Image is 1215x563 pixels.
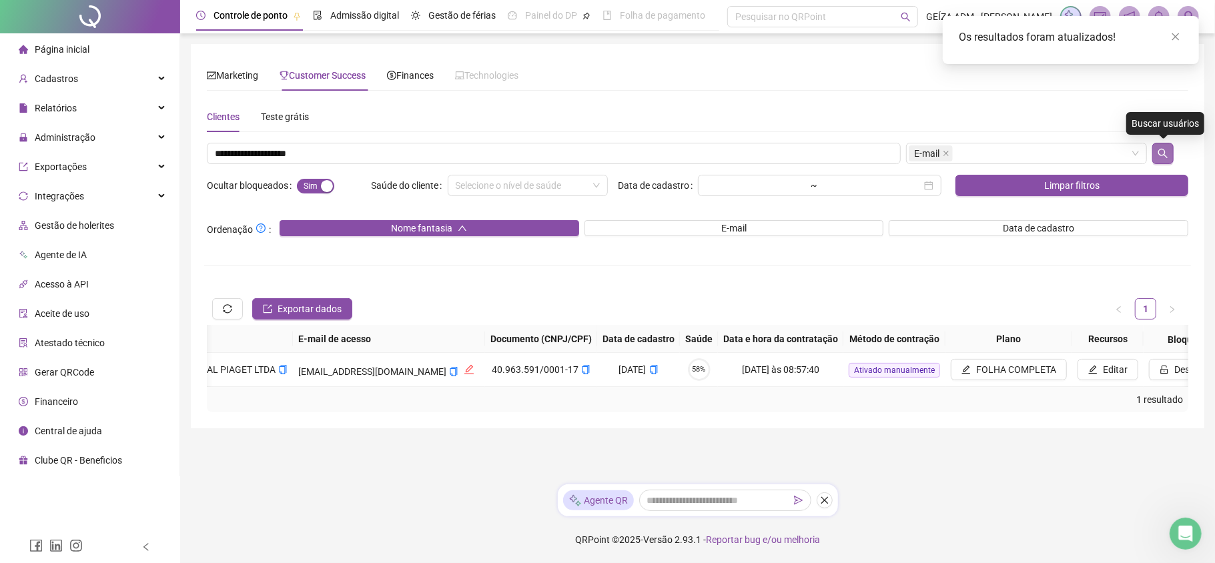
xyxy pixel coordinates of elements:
[19,162,28,171] span: export
[1072,325,1144,353] th: Recursos
[387,70,434,81] span: Finances
[455,71,464,80] span: laptop
[207,220,271,237] span: Ordenação :
[1078,359,1138,380] button: Editar
[35,220,114,231] span: Gestão de holerites
[207,70,258,81] span: Marketing
[1160,365,1169,374] span: unlock
[223,304,232,314] span: sync
[951,359,1067,380] button: FOLHA COMPLETA
[926,9,1052,24] span: GEÍZA ADM - [PERSON_NAME]
[212,392,1183,407] div: 1 resultado
[889,220,1188,236] button: Data de cadastro
[19,45,28,54] span: home
[1178,7,1198,27] img: 29244
[387,71,396,80] span: dollar
[207,175,297,196] label: Ocultar bloqueados
[35,426,102,436] span: Central de ajuda
[19,338,28,348] span: solution
[1094,11,1106,23] span: fund
[943,150,949,157] span: close
[1162,298,1183,320] li: Próxima página
[1126,112,1204,135] div: Buscar usuários
[976,362,1056,377] span: FOLHA COMPLETA
[1044,178,1100,193] span: Limpar filtros
[649,365,659,374] span: copy
[455,70,518,81] span: Technologies
[1171,32,1180,41] span: close
[820,496,829,505] span: close
[19,279,28,289] span: api
[49,539,63,552] span: linkedin
[961,365,971,374] span: edit
[915,146,940,161] span: E-mail
[261,109,309,124] div: Teste grátis
[19,191,28,201] span: sync
[411,11,420,20] span: sun
[35,132,95,143] span: Administração
[19,426,28,436] span: info-circle
[794,496,803,505] span: send
[298,366,446,377] span: [EMAIL_ADDRESS][DOMAIN_NAME]
[1124,11,1136,23] span: notification
[1135,298,1156,320] li: 1
[688,366,711,373] span: 58%
[843,325,945,353] th: Método de contração
[256,223,266,233] span: question-circle
[1136,299,1156,319] a: 1
[945,325,1072,353] th: Plano
[458,223,467,233] span: up
[619,364,659,375] span: [DATE]
[35,73,78,84] span: Cadastros
[582,12,590,20] span: pushpin
[207,109,240,124] div: Clientes
[649,362,659,377] button: copiar
[581,365,590,374] span: copy
[280,220,579,236] button: Nome fantasiaup
[959,29,1183,45] div: Os resultados foram atualizados!
[1103,362,1128,377] span: Editar
[805,181,823,190] div: ~
[428,10,496,21] span: Gestão de férias
[620,10,705,21] span: Folha de pagamento
[1153,11,1165,23] span: bell
[35,44,89,55] span: Página inicial
[19,456,28,465] span: gift
[35,279,89,290] span: Acesso à API
[568,494,582,508] img: sparkle-icon.fc2bf0ac1784a2077858766a79e2daf3.svg
[212,298,243,320] button: sync
[718,325,843,353] th: Data e hora da contratação
[278,362,288,377] button: copiar
[35,396,78,407] span: Financeiro
[19,397,28,406] span: dollar
[313,11,322,20] span: file-done
[680,325,718,353] th: Saúde
[464,364,474,375] span: edit
[706,534,820,545] span: Reportar bug e/ou melhoria
[35,338,105,348] span: Atestado técnico
[1088,365,1098,374] span: edit
[19,368,28,377] span: qrcode
[508,11,517,20] span: dashboard
[196,11,206,20] span: clock-circle
[1115,306,1123,314] span: left
[618,175,698,196] label: Data de cadastro
[563,490,634,510] div: Agente QR
[372,175,448,196] label: Saúde do cliente
[1168,306,1176,314] span: right
[263,304,272,314] span: export
[35,308,89,319] span: Aceite de uso
[141,542,151,552] span: left
[1108,298,1130,320] button: left
[69,539,83,552] span: instagram
[19,309,28,318] span: audit
[584,220,884,236] button: E-mail
[449,367,458,376] span: copy
[35,367,94,378] span: Gerar QRCode
[278,302,342,316] span: Exportar dados
[35,191,84,201] span: Integrações
[252,298,352,320] button: Exportar dados
[293,12,301,20] span: pushpin
[19,221,28,230] span: apartment
[1003,221,1074,235] span: Data de cadastro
